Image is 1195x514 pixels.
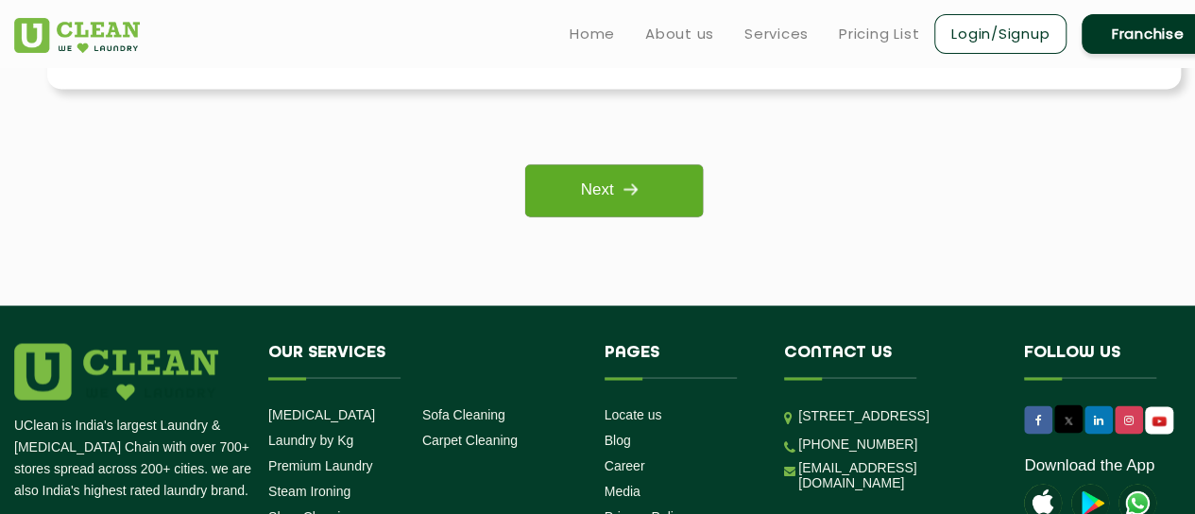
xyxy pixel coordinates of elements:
a: Sofa Cleaning [422,406,505,421]
img: UClean Laundry and Dry Cleaning [14,18,140,53]
h4: Pages [605,343,757,379]
a: [MEDICAL_DATA] [268,406,375,421]
p: [STREET_ADDRESS] [798,404,996,426]
a: Steam Ironing [268,483,350,498]
a: Pricing List [839,23,919,45]
img: right_icon.png [613,172,647,206]
div: Domain: [DOMAIN_NAME] [49,49,208,64]
a: [PHONE_NUMBER] [798,436,917,451]
img: logo.png [14,343,218,400]
img: website_grey.svg [30,49,45,64]
a: Laundry by Kg [268,432,353,447]
a: Media [605,483,640,498]
a: Blog [605,432,631,447]
img: logo_orange.svg [30,30,45,45]
a: About us [645,23,714,45]
img: UClean Laundry and Dry Cleaning [1147,411,1171,431]
a: Download the App [1024,455,1154,474]
div: v 4.0.25 [53,30,93,45]
a: Services [744,23,809,45]
a: Premium Laundry [268,457,373,472]
a: Carpet Cleaning [422,432,518,447]
a: Next [525,164,702,216]
h4: Follow us [1024,343,1190,379]
img: tab_domain_overview_orange.svg [51,110,66,125]
a: Login/Signup [934,14,1067,54]
div: Domain Overview [72,111,169,124]
a: Career [605,457,645,472]
a: Home [570,23,615,45]
img: tab_keywords_by_traffic_grey.svg [188,110,203,125]
p: UClean is India's largest Laundry & [MEDICAL_DATA] Chain with over 700+ stores spread across 200+... [14,414,254,501]
a: Locate us [605,406,662,421]
a: [EMAIL_ADDRESS][DOMAIN_NAME] [798,459,996,489]
h4: Our Services [268,343,576,379]
h4: Contact us [784,343,996,379]
div: Keywords by Traffic [209,111,318,124]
